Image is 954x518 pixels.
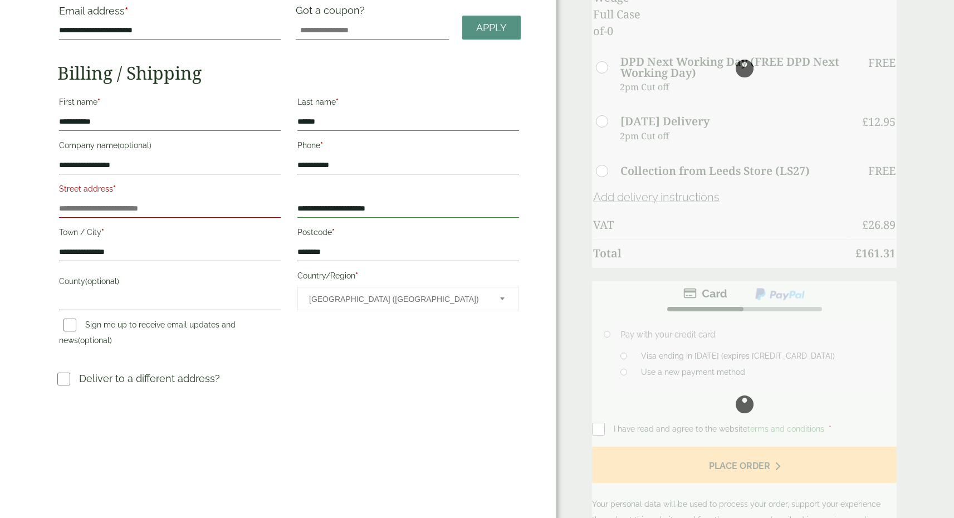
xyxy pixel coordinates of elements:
[297,268,519,287] label: Country/Region
[332,228,335,237] abbr: required
[59,320,236,348] label: Sign me up to receive email updates and news
[297,287,519,310] span: Country/Region
[85,277,119,286] span: (optional)
[309,287,485,311] span: United Kingdom (UK)
[59,138,281,157] label: Company name
[59,181,281,200] label: Street address
[297,224,519,243] label: Postcode
[78,336,112,345] span: (optional)
[476,22,507,34] span: Apply
[118,141,151,150] span: (optional)
[59,273,281,292] label: County
[297,138,519,157] label: Phone
[462,16,521,40] a: Apply
[296,4,369,22] label: Got a coupon?
[59,6,281,22] label: Email address
[63,319,76,331] input: Sign me up to receive email updates and news(optional)
[59,224,281,243] label: Town / City
[125,5,128,17] abbr: required
[79,371,220,386] p: Deliver to a different address?
[101,228,104,237] abbr: required
[113,184,116,193] abbr: required
[336,97,339,106] abbr: required
[355,271,358,280] abbr: required
[297,94,519,113] label: Last name
[59,94,281,113] label: First name
[320,141,323,150] abbr: required
[57,62,521,84] h2: Billing / Shipping
[97,97,100,106] abbr: required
